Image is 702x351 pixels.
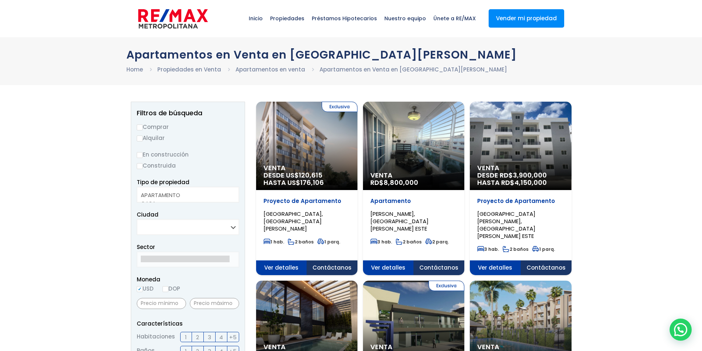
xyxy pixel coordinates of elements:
[370,172,457,179] span: Venta
[263,172,350,186] span: DESDE US$
[503,246,528,252] span: 2 baños
[384,178,418,187] span: 8,800,000
[363,102,464,275] a: Venta RD$8,800,000Apartamento[PERSON_NAME], [GEOGRAPHIC_DATA][PERSON_NAME] ESTE3 hab.2 baños2 par...
[532,246,555,252] span: 1 parq.
[288,239,314,245] span: 2 baños
[370,343,457,351] span: Venta
[430,7,479,29] span: Únete a RE/MAX
[470,102,571,275] a: Venta DESDE RD$3,900,000 HASTA RD$4,150,000Proyecto de Apartamento[GEOGRAPHIC_DATA][PERSON_NAME],...
[137,284,154,293] label: USD
[477,172,564,186] span: DESDE RD$
[307,260,357,275] span: Contáctanos
[477,197,564,205] p: Proyecto de Apartamento
[208,333,211,342] span: 3
[235,66,305,73] a: Apartamentos en venta
[190,298,239,309] input: Precio máximo
[163,284,180,293] label: DOP
[263,239,284,245] span: 1 hab.
[477,343,564,351] span: Venta
[429,281,464,291] span: Exclusiva
[137,161,239,170] label: Construida
[470,260,521,275] span: Ver detalles
[137,298,186,309] input: Precio mínimo
[229,333,237,342] span: +5
[137,319,239,328] p: Características
[126,66,143,73] a: Home
[137,150,239,159] label: En construcción
[477,164,564,172] span: Venta
[138,8,208,30] img: remax-metropolitana-logo
[489,9,564,28] a: Vender mi propiedad
[137,109,239,117] h2: Filtros de búsqueda
[319,65,507,74] li: Apartamentos en Venta en [GEOGRAPHIC_DATA][PERSON_NAME]
[370,197,457,205] p: Apartamento
[363,260,414,275] span: Ver detalles
[308,7,381,29] span: Préstamos Hipotecarios
[300,178,324,187] span: 176,106
[256,102,357,275] a: Exclusiva Venta DESDE US$120,615 HASTA US$176,106Proyecto de Apartamento[GEOGRAPHIC_DATA], [GEOGR...
[137,275,239,284] span: Moneda
[263,343,350,351] span: Venta
[263,179,350,186] span: HASTA US$
[514,178,547,187] span: 4,150,000
[477,210,535,240] span: [GEOGRAPHIC_DATA][PERSON_NAME], [GEOGRAPHIC_DATA][PERSON_NAME] ESTE
[157,66,221,73] a: Propiedades en Venta
[266,7,308,29] span: Propiedades
[137,243,155,251] span: Sector
[219,333,223,342] span: 4
[477,179,564,186] span: HASTA RD$
[370,178,418,187] span: RD$
[425,239,449,245] span: 2 parq.
[396,239,422,245] span: 2 baños
[196,333,199,342] span: 2
[263,210,323,232] span: [GEOGRAPHIC_DATA], [GEOGRAPHIC_DATA][PERSON_NAME]
[322,102,357,112] span: Exclusiva
[163,286,168,292] input: DOP
[141,191,230,199] option: APARTAMENTO
[137,133,239,143] label: Alquilar
[137,211,158,218] span: Ciudad
[263,164,350,172] span: Venta
[137,163,143,169] input: Construida
[521,260,572,275] span: Contáctanos
[299,171,322,180] span: 120,615
[413,260,464,275] span: Contáctanos
[263,197,350,205] p: Proyecto de Apartamento
[317,239,340,245] span: 1 parq.
[126,48,576,61] h1: Apartamentos en Venta en [GEOGRAPHIC_DATA][PERSON_NAME]
[245,7,266,29] span: Inicio
[370,210,429,232] span: [PERSON_NAME], [GEOGRAPHIC_DATA][PERSON_NAME] ESTE
[137,286,143,292] input: USD
[381,7,430,29] span: Nuestro equipo
[137,122,239,131] label: Comprar
[137,124,143,130] input: Comprar
[185,333,187,342] span: 1
[137,332,175,342] span: Habitaciones
[477,246,499,252] span: 3 hab.
[141,199,230,208] option: CASA
[137,136,143,141] input: Alquilar
[370,239,392,245] span: 3 hab.
[137,152,143,158] input: En construcción
[513,171,547,180] span: 3,900,000
[256,260,307,275] span: Ver detalles
[137,178,189,186] span: Tipo de propiedad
